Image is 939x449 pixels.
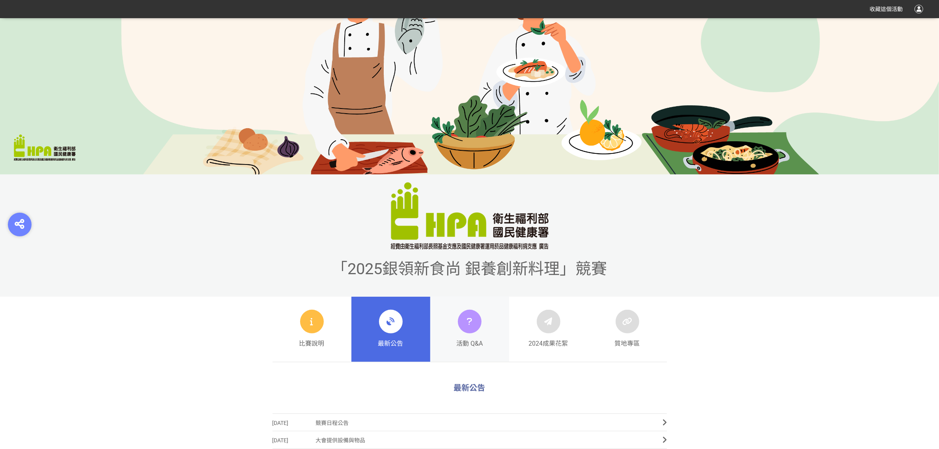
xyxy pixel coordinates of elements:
[456,339,483,348] span: 活動 Q&A
[588,297,667,362] a: 質地專區
[870,6,903,12] span: 收藏這個活動
[615,339,640,348] span: 質地專區
[378,339,403,348] span: 最新公告
[391,182,549,249] img: 「2025銀領新食尚 銀養創新料理」競賽
[351,297,430,362] a: 最新公告
[273,297,351,362] a: 比賽說明
[332,260,607,278] span: 「2025銀領新食尚 銀養創新料理」競賽
[332,271,607,275] a: 「2025銀領新食尚 銀養創新料理」競賽
[454,383,485,393] span: 最新公告
[316,414,651,432] span: 競賽日程公告
[273,414,316,432] span: [DATE]
[509,297,588,362] a: 2024成果花絮
[299,339,325,348] span: 比賽說明
[430,297,509,362] a: 活動 Q&A
[529,339,568,348] span: 2024成果花絮
[273,431,667,449] a: [DATE]大會提供設備與物品
[273,413,667,431] a: [DATE]競賽日程公告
